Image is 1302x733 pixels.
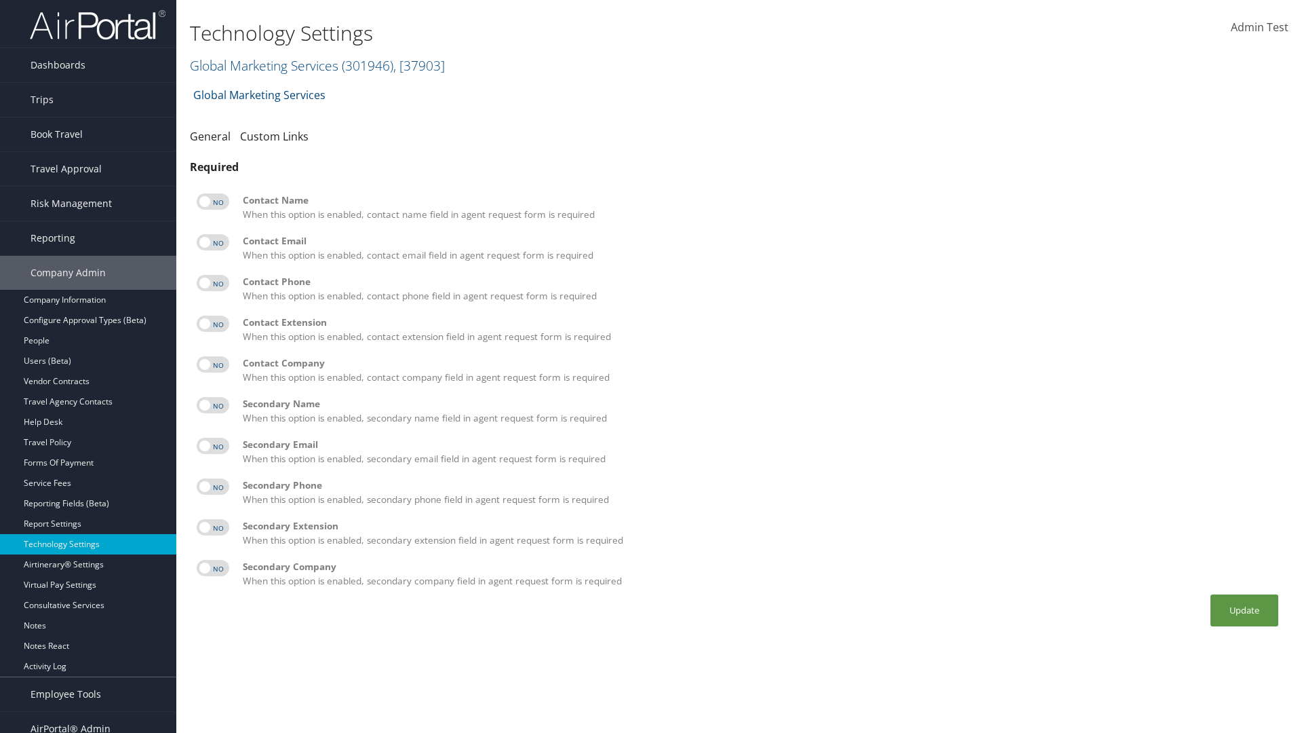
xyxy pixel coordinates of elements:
button: Update [1210,595,1278,626]
label: When this option is enabled, contact extension field in agent request form is required [243,316,1282,343]
a: Global Marketing Services [193,81,325,109]
span: ( 301946 ) [342,56,393,75]
img: airportal-logo.png [30,9,165,41]
label: When this option is enabled, secondary email field in agent request form is required [243,438,1282,466]
span: Book Travel [31,117,83,151]
div: Contact Name [243,193,1282,207]
div: Secondary Phone [243,478,1282,492]
label: When this option is enabled, contact name field in agent request form is required [243,193,1282,221]
a: General [190,129,231,144]
span: , [ 37903 ] [393,56,445,75]
div: Contact Company [243,356,1282,370]
div: Secondary Extension [243,519,1282,533]
label: When this option is enabled, secondary name field in agent request form is required [243,397,1282,425]
span: Admin Test [1231,20,1288,35]
span: Company Admin [31,256,106,290]
label: When this option is enabled, secondary extension field in agent request form is required [243,519,1282,547]
h1: Technology Settings [190,19,922,48]
div: Required [190,159,1288,175]
span: Trips [31,83,54,117]
div: Contact Phone [243,275,1282,288]
div: Secondary Company [243,560,1282,574]
a: Global Marketing Services [190,56,445,75]
a: Custom Links [240,129,309,144]
span: Travel Approval [31,152,102,186]
div: Secondary Name [243,397,1282,411]
span: Reporting [31,221,75,255]
label: When this option is enabled, secondary phone field in agent request form is required [243,478,1282,506]
label: When this option is enabled, contact phone field in agent request form is required [243,275,1282,303]
a: Admin Test [1231,7,1288,49]
div: Secondary Email [243,438,1282,451]
span: Employee Tools [31,677,101,711]
span: Risk Management [31,187,112,221]
label: When this option is enabled, contact company field in agent request form is required [243,356,1282,384]
span: Dashboards [31,48,85,82]
label: When this option is enabled, contact email field in agent request form is required [243,234,1282,262]
div: Contact Email [243,234,1282,248]
label: When this option is enabled, secondary company field in agent request form is required [243,560,1282,588]
div: Contact Extension [243,316,1282,329]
